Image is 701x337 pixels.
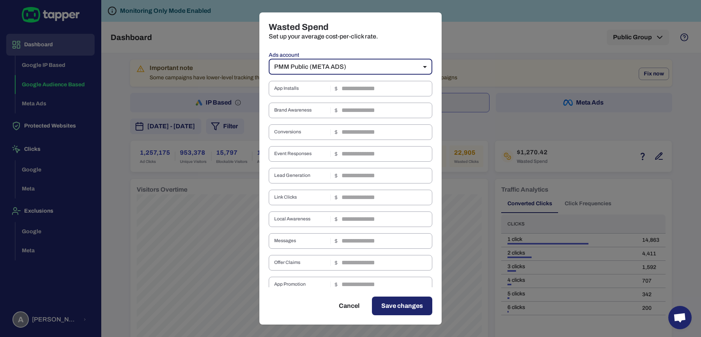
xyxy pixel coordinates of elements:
span: Conversions [274,129,327,135]
span: Lead Generation [274,173,327,179]
span: Link Clicks [274,194,327,201]
label: Ads account [269,51,432,59]
span: App Promotion [274,281,327,288]
span: Event Responses [274,151,327,157]
span: Messages [274,238,327,244]
button: Save changes [372,297,432,315]
a: Open chat [668,306,692,329]
span: Local Awareness [274,216,327,222]
span: Offer Claims [274,260,327,266]
span: App Installs [274,86,327,92]
span: Save changes [381,301,423,311]
span: Brand Awareness [274,107,327,113]
div: PMM Public (META ADS) [269,59,432,75]
button: Cancel [329,297,369,315]
h4: Wasted Spend [269,22,432,33]
p: Set up your average cost-per-click rate. [269,33,432,40]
